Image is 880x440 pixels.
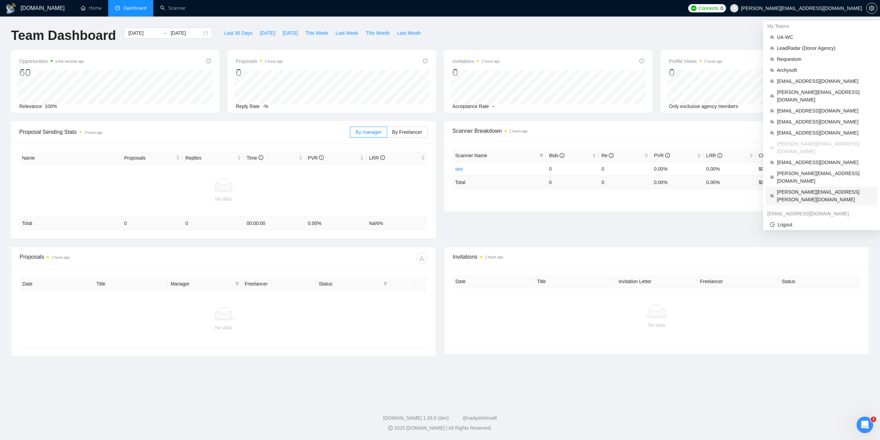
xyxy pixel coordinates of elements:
[25,324,422,331] div: No data
[698,4,719,12] span: Connects:
[756,175,808,189] td: $ 0.00
[388,426,393,430] span: copyright
[602,153,614,158] span: Re
[763,208,880,219] div: dima.mirov@gigradar.io
[770,222,775,227] span: logout
[485,255,503,259] time: 2 hours ago
[770,194,774,198] span: team
[453,253,860,261] span: Invitations
[416,253,427,264] button: download
[857,417,873,433] iframe: Intercom live chat
[458,321,855,329] div: No data
[355,129,381,135] span: By manager
[777,55,873,63] span: Requestum
[538,150,545,161] span: filter
[704,175,756,189] td: 0.00 %
[392,129,422,135] span: By Freelancer
[162,30,168,36] span: swap-right
[777,107,873,115] span: [EMAIL_ADDRESS][DOMAIN_NAME]
[770,131,774,135] span: team
[770,35,774,39] span: team
[20,277,94,291] th: Date
[452,57,500,65] span: Invitations
[242,277,316,291] th: Freelancer
[170,29,202,37] input: End date
[305,29,328,37] span: This Week
[669,104,738,109] span: Only exclusive agency members
[183,217,244,230] td: 0
[777,159,873,166] span: [EMAIL_ADDRESS][DOMAIN_NAME]
[279,28,301,39] button: [DATE]
[482,60,500,63] time: 2 hours ago
[770,120,774,124] span: team
[770,160,774,164] span: team
[756,162,808,175] td: $0.00
[669,57,723,65] span: Profile Views
[651,162,703,175] td: 0.00%
[5,3,16,14] img: logo
[220,28,256,39] button: Last 30 Days
[717,153,722,158] span: info-circle
[283,29,298,37] span: [DATE]
[599,162,651,175] td: 0
[19,104,42,109] span: Relevance
[770,175,774,179] span: team
[492,104,495,109] span: --
[599,175,651,189] td: 0
[539,153,543,158] span: filter
[770,79,774,83] span: team
[319,280,381,288] span: Status
[5,425,874,432] div: 2025 [DOMAIN_NAME] | All Rights Reserved.
[546,162,598,175] td: 0
[777,170,873,185] span: [PERSON_NAME][EMAIL_ADDRESS][DOMAIN_NAME]
[452,127,861,135] span: Scanner Breakdown
[262,104,268,109] span: -%
[455,153,487,158] span: Scanner Name
[704,162,756,175] td: 0.00%
[549,153,564,158] span: Bids
[19,57,84,65] span: Opportunities
[393,28,425,39] button: Last Month
[115,6,120,10] span: dashboard
[639,58,644,63] span: info-circle
[609,153,614,158] span: info-circle
[777,77,873,85] span: [EMAIL_ADDRESS][DOMAIN_NAME]
[777,129,873,137] span: [EMAIL_ADDRESS][DOMAIN_NAME]
[651,175,703,189] td: 0.00 %
[301,28,332,39] button: This Week
[55,60,84,63] time: a few seconds ago
[509,129,528,133] time: 2 hours ago
[866,3,877,14] button: setting
[669,66,723,79] div: 0
[770,94,774,98] span: team
[759,153,775,158] span: CPR
[124,154,175,162] span: Proposals
[534,275,616,288] th: Title
[763,21,880,32] div: My Teams
[121,151,183,165] th: Proposals
[770,68,774,72] span: team
[777,33,873,41] span: UA-WC
[224,29,252,37] span: Last 30 Days
[777,88,873,104] span: [PERSON_NAME][EMAIL_ADDRESS][DOMAIN_NAME]
[779,275,860,288] th: Status
[366,217,428,230] td: NaN %
[94,277,168,291] th: Title
[397,29,421,37] span: Last Month
[265,60,283,63] time: 2 hours ago
[546,175,598,189] td: 0
[455,166,463,172] a: seo
[382,279,389,289] span: filter
[383,415,449,421] a: [DOMAIN_NAME] 1.26.0 (dev)
[770,57,774,61] span: team
[19,128,350,136] span: Proposal Sending Stats
[706,153,722,158] span: LRR
[319,155,324,160] span: info-circle
[206,58,211,63] span: info-circle
[84,131,102,135] time: 2 hours ago
[19,66,84,79] div: 60
[258,155,263,160] span: info-circle
[616,275,697,288] th: Invitation Letter
[235,282,239,286] span: filter
[45,104,57,109] span: 100%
